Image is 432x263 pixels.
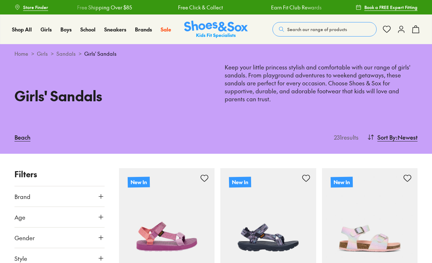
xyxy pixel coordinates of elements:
[77,4,132,11] a: Free Shipping Over $85
[178,4,223,11] a: Free Click & Collect
[287,26,347,33] span: Search our range of products
[14,228,105,248] button: Gender
[135,26,152,33] a: Brands
[80,26,96,33] a: School
[14,207,105,227] button: Age
[364,4,418,10] span: Book a FREE Expert Fitting
[271,4,321,11] a: Earn Fit Club Rewards
[14,1,48,14] a: Store Finder
[104,26,126,33] a: Sneakers
[396,133,418,141] span: : Newest
[377,133,396,141] span: Sort By
[225,63,418,103] p: Keep your little princess stylish and comfortable with our range of girls' sandals. From playgrou...
[229,177,251,187] p: New In
[184,21,248,38] img: SNS_Logo_Responsive.svg
[184,21,248,38] a: Shoes & Sox
[14,186,105,207] button: Brand
[161,26,171,33] a: Sale
[330,177,352,187] p: New In
[14,85,207,106] h1: Girls' Sandals
[367,129,418,145] button: Sort By:Newest
[127,177,149,187] p: New In
[84,50,117,58] span: Girls' Sandals
[14,213,25,221] span: Age
[60,26,72,33] a: Boys
[272,22,377,37] button: Search our range of products
[12,26,32,33] a: Shop All
[56,50,76,58] a: Sandals
[14,50,28,58] a: Home
[23,4,48,10] span: Store Finder
[356,1,418,14] a: Book a FREE Expert Fitting
[14,168,105,180] p: Filters
[37,50,48,58] a: Girls
[14,192,30,201] span: Brand
[14,129,30,145] a: Beach
[331,133,359,141] p: 231 results
[14,233,35,242] span: Gender
[14,254,27,263] span: Style
[14,50,418,58] div: > > >
[41,26,52,33] a: Girls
